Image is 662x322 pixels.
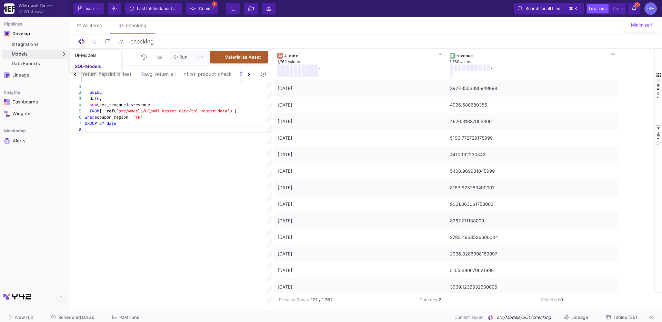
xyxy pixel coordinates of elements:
img: SQL-Model type child icon [240,72,245,77]
span: 'FR' [133,114,143,120]
div: 4620.318379034001 [450,113,615,130]
span: FROM [90,108,99,114]
td: Selected: [536,293,658,306]
a: Integrations [2,40,67,49]
mat-icon: star_border [90,38,99,46]
span: New run [15,315,33,320]
div: 2783.4938526600004 [450,229,615,245]
span: Low code [589,6,606,11]
div: 5 [69,108,81,114]
img: SQL Model [487,314,494,321]
span: Search for all files [525,3,560,14]
span: Materialize Asset [224,54,261,60]
span: k [574,4,577,13]
div: 6 [69,114,81,120]
div: Last fetched [137,3,178,14]
span: sum [90,102,97,108]
div: [DATE] [278,196,442,212]
div: . [491,64,492,77]
span: Code [613,6,623,11]
div: [DATE] [278,147,442,163]
div: first_product_check [184,71,231,77]
button: Search for all files⌘k [514,3,584,14]
a: Data Exports [2,59,67,68]
span: src/Models/SQL/checking [497,314,551,321]
button: Low code [587,4,609,13]
mat-expansion-panel-header: Navigation iconDevelop [2,28,67,39]
button: Last fetchedabout 2 hours ago [125,3,182,14]
span: 'src/Models/UI/mdl_master_data/tbl_master_data' [116,108,230,114]
div: Whitewall [23,9,44,14]
span: coupon_region [97,114,128,120]
div: Preview Rows: [279,296,309,303]
div: [DATE] [278,130,442,146]
img: YZ4Yr8zUCx6JYM5gIgaTIQYeTXdcwQjnYC8iZtTV.png [4,3,14,14]
button: Code [611,4,625,13]
span: GROUP [85,121,97,126]
span: Current asset: [454,314,484,321]
span: Run [179,54,188,60]
div: [DATE] [278,113,442,130]
a: Navigation iconDashboards [2,97,67,108]
img: Tab icon [119,23,124,29]
div: Lineage [12,72,57,78]
div: justcheck [240,71,273,77]
div: 2936.3286098189997 [450,246,615,262]
div: Widgets [12,111,57,117]
div: Whitewall GmbH [19,3,52,8]
div: checking [126,23,147,28]
span: where [85,114,97,120]
div: [DATE] [278,163,442,179]
div: [DATE] [278,279,442,295]
div: [DATE] [278,97,442,113]
b: 0 [560,297,563,302]
div: date [284,53,439,58]
div: 8267.211188009 [450,213,615,229]
span: Tables (35) [613,315,637,320]
div: 9001.063061758003 [450,196,615,212]
img: SQL-Model type child icon [184,73,187,76]
div: avg_return_hepsini_birlestir [69,71,132,77]
img: Navigation icon [4,99,10,105]
span: Columns [656,79,661,98]
span: Filters [656,131,661,145]
div: 7 [69,120,81,127]
button: main [73,3,104,14]
div: SQL-Models [75,64,101,69]
div: UI-Models [75,53,97,58]
div: revenue [457,53,611,58]
div: 5196.772729175999 [450,130,615,146]
span: date [90,96,99,101]
img: Logo [77,37,86,46]
span: 99+ [634,2,640,8]
div: Data Exports [12,61,65,67]
div: 8 [69,127,81,133]
img: SQL-Model type child icon [140,72,144,76]
span: Commit [199,3,214,14]
div: 2 [69,89,81,95]
img: Navigation icon [4,31,10,37]
button: ⌘k [567,4,580,13]
button: 99+ [628,3,640,14]
span: (net_revenue) [97,102,128,108]
span: main [84,3,94,14]
button: Materialize Asset [210,51,268,63]
a: UI-Models [70,50,121,61]
div: . [319,64,320,77]
a: Navigation iconWidgets [2,108,67,119]
div: [DATE] [278,229,442,245]
span: ⌘ [569,4,573,13]
div: [DATE] [278,262,442,279]
button: IBE [642,2,657,15]
div: 1,760 values [450,59,615,64]
b: 101 [311,296,318,303]
span: about 2 hours ago [161,6,195,11]
a: Navigation iconAlerts [2,135,67,147]
img: Navigation icon [4,111,10,117]
span: Scheduled DAGs [58,315,94,320]
span: SELECT [90,90,104,95]
div: Alerts [13,138,58,144]
div: 5408.969931045999 [450,163,615,179]
span: revenue [133,102,150,108]
div: Integrations [12,42,65,47]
